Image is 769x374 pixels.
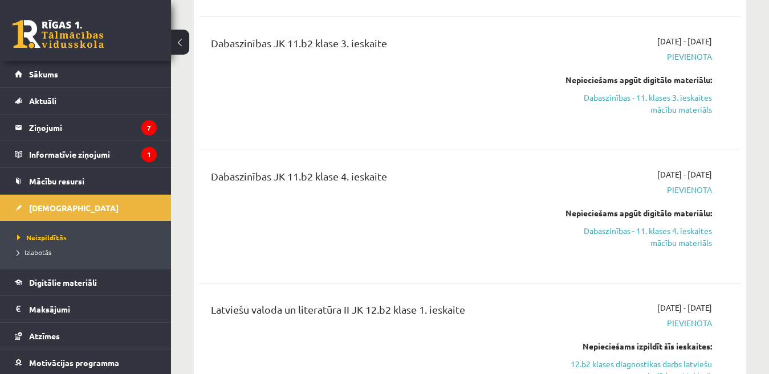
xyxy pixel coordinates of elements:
span: Mācību resursi [29,176,84,186]
a: Informatīvie ziņojumi1 [15,141,157,167]
span: Sākums [29,69,58,79]
span: Neizpildītās [17,233,67,242]
a: Rīgas 1. Tālmācības vidusskola [13,20,104,48]
div: Nepieciešams apgūt digitālo materiālu: [556,74,712,86]
legend: Informatīvie ziņojumi [29,141,157,167]
a: [DEMOGRAPHIC_DATA] [15,195,157,221]
a: Ziņojumi7 [15,114,157,141]
span: [DATE] - [DATE] [657,35,712,47]
div: Latviešu valoda un literatūra II JK 12.b2 klase 1. ieskaite [211,302,539,323]
a: Sākums [15,61,157,87]
div: Nepieciešams apgūt digitālo materiālu: [556,207,712,219]
span: Pievienota [556,184,712,196]
div: Dabaszinības JK 11.b2 klase 3. ieskaite [211,35,539,56]
legend: Maksājumi [29,296,157,322]
span: Izlabotās [17,248,51,257]
a: Aktuāli [15,88,157,114]
div: Dabaszinības JK 11.b2 klase 4. ieskaite [211,168,539,190]
span: [DATE] - [DATE] [657,168,712,180]
legend: Ziņojumi [29,114,157,141]
a: Izlabotās [17,247,160,257]
span: Aktuāli [29,96,56,106]
span: Atzīmes [29,331,60,341]
i: 7 [141,120,157,135]
a: Mācību resursi [15,168,157,194]
span: Motivācijas programma [29,357,119,368]
span: Pievienota [556,317,712,329]
a: Neizpildītās [17,232,160,243]
i: 1 [141,147,157,162]
a: Digitālie materiāli [15,269,157,295]
a: Maksājumi [15,296,157,322]
span: Digitālie materiāli [29,277,97,287]
a: Atzīmes [15,323,157,349]
div: Nepieciešams izpildīt šīs ieskaites: [556,340,712,352]
span: Pievienota [556,51,712,63]
a: Dabaszinības - 11. klases 3. ieskaites mācību materiāls [556,92,712,116]
span: [DEMOGRAPHIC_DATA] [29,203,119,213]
a: Dabaszinības - 11. klases 4. ieskaites mācību materiāls [556,225,712,249]
span: [DATE] - [DATE] [657,302,712,314]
